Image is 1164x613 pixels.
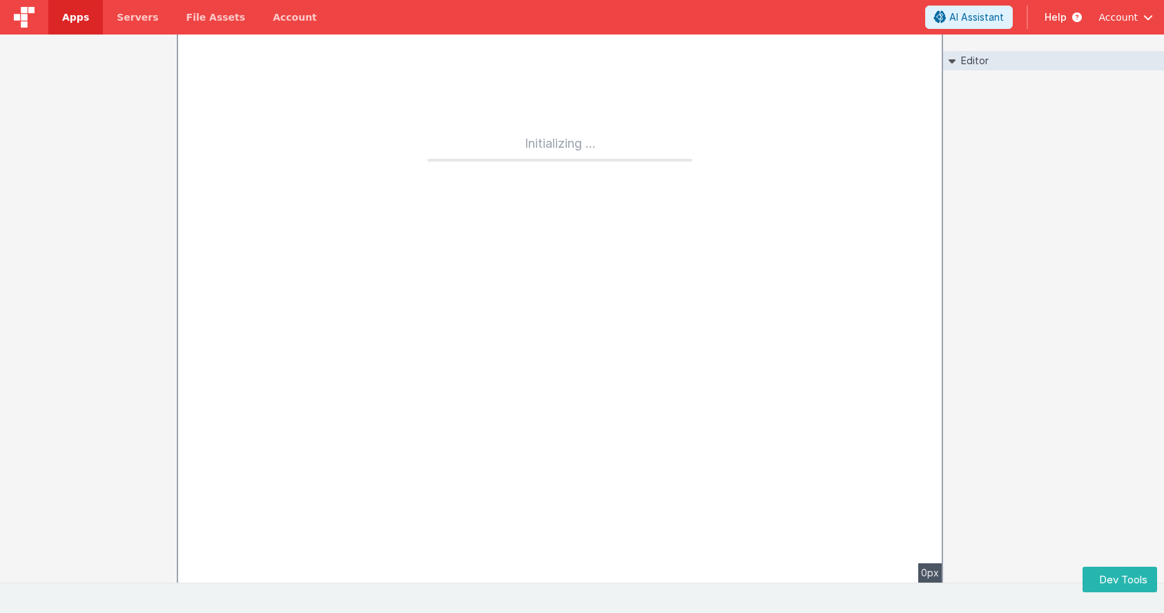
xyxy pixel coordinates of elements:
[949,10,1004,24] span: AI Assistant
[956,51,989,70] h2: Editor
[918,563,942,583] div: 0px
[117,10,158,24] span: Servers
[427,134,692,162] div: Initializing ...
[925,6,1013,29] button: AI Assistant
[186,10,246,24] span: File Assets
[1045,10,1067,24] span: Help
[1083,567,1157,592] button: Dev Tools
[178,35,942,583] pane: -->
[62,10,89,24] span: Apps
[1098,10,1138,24] span: Account
[1098,10,1153,24] button: Account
